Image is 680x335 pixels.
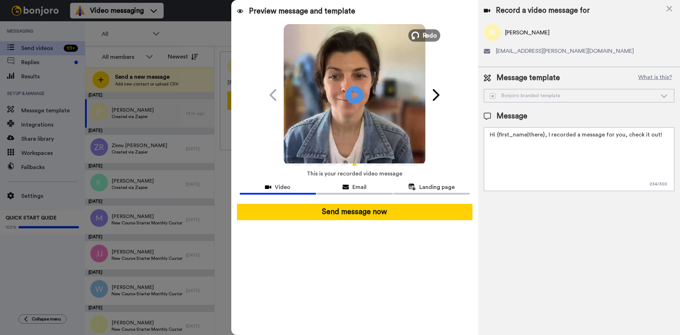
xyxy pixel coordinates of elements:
[419,183,455,191] span: Landing page
[636,73,674,83] button: What is this?
[497,73,560,83] span: Message template
[275,183,290,191] span: Video
[484,127,674,191] textarea: Hi {first_name|there}, I recorded a message for you, check it out!
[497,111,527,122] span: Message
[490,93,495,99] img: demo-template.svg
[307,166,402,182] span: This is your recorded video message
[490,92,657,99] div: Bonjoro branded template
[237,204,472,220] button: Send message now
[352,183,367,191] span: Email
[496,47,634,55] span: [EMAIL_ADDRESS][PERSON_NAME][DOMAIN_NAME]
